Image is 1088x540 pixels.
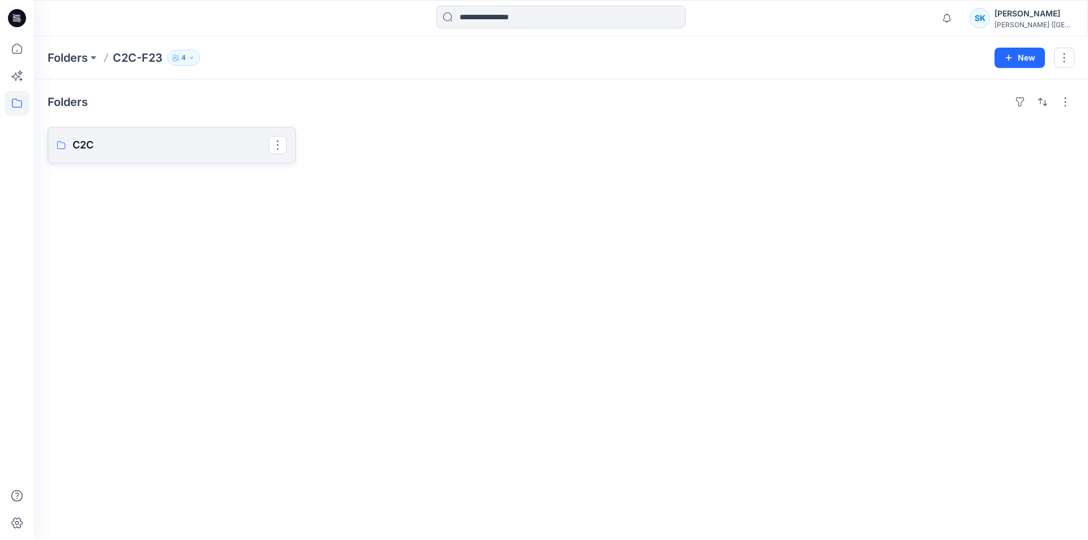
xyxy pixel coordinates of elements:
button: New [994,48,1045,68]
button: 4 [167,50,200,66]
div: SK [970,8,990,28]
p: 4 [181,52,186,64]
a: Folders [48,50,88,66]
div: [PERSON_NAME] ([GEOGRAPHIC_DATA]) Exp... [994,20,1074,29]
p: C2C [73,137,269,153]
h4: Folders [48,95,88,109]
div: [PERSON_NAME] [994,7,1074,20]
p: C2C-F23 [113,50,163,66]
a: C2C [48,127,296,163]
